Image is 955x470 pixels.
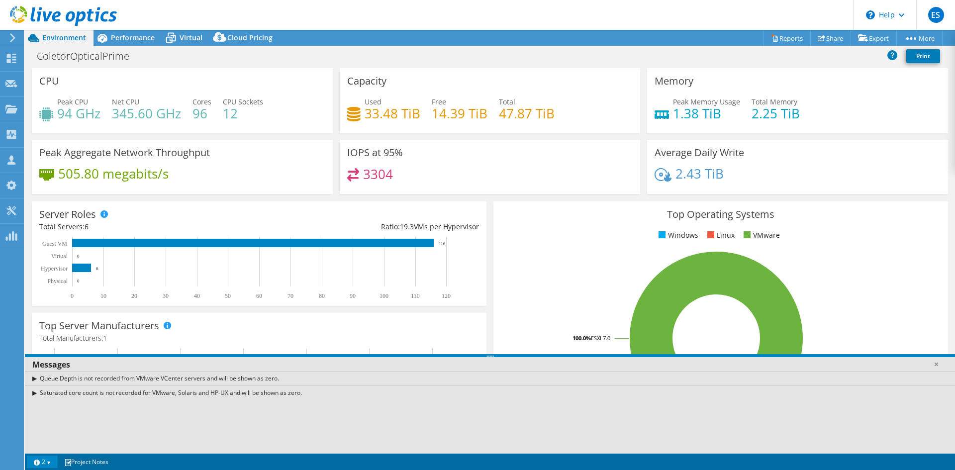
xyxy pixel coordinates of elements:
h3: Top Operating Systems [501,209,941,220]
div: Ratio: VMs per Hypervisor [259,221,479,232]
a: Share [810,30,851,46]
text: 90 [350,292,356,299]
h4: 94 GHz [57,108,100,119]
h4: 33.48 TiB [365,108,420,119]
text: 116 [439,241,446,246]
h4: Total Manufacturers: [39,333,479,344]
span: Cores [192,97,211,106]
text: 0 [77,254,80,259]
h3: Average Daily Write [655,147,744,158]
svg: \n [866,10,875,19]
div: Saturated core count is not recorded for VMware, Solaris and HP-UX and will be shown as zero. [25,385,955,400]
text: 20 [131,292,137,299]
span: Peak Memory Usage [673,97,740,106]
text: 120 [442,292,451,299]
h3: Top Server Manufacturers [39,320,159,331]
text: 70 [287,292,293,299]
div: Total Servers: [39,221,259,232]
a: Project Notes [57,456,115,468]
h4: 1.38 TiB [673,108,740,119]
div: Messages [25,357,955,372]
span: Used [365,97,382,106]
h3: Server Roles [39,209,96,220]
li: VMware [741,230,780,241]
div: Queue Depth is not recorded from VMware VCenter servers and will be shown as zero. [25,371,955,385]
text: 110 [411,292,420,299]
text: Guest VM [42,240,67,247]
text: 6 [96,266,98,271]
h4: 12 [223,108,263,119]
span: Total [499,97,515,106]
text: 80 [319,292,325,299]
h4: 96 [192,108,211,119]
span: Net CPU [112,97,139,106]
h3: IOPS at 95% [347,147,403,158]
h4: 505.80 megabits/s [58,168,169,179]
text: 30 [163,292,169,299]
text: Physical [47,278,68,284]
span: Virtual [180,33,202,42]
span: 19.3 [400,222,414,231]
li: Windows [656,230,698,241]
text: 40 [194,292,200,299]
a: Reports [763,30,811,46]
span: Cloud Pricing [227,33,273,42]
h4: 14.39 TiB [432,108,487,119]
a: Export [851,30,897,46]
text: 100 [380,292,388,299]
h3: Peak Aggregate Network Throughput [39,147,210,158]
span: 1 [103,333,107,343]
h3: CPU [39,76,59,87]
li: Linux [705,230,735,241]
h3: Capacity [347,76,386,87]
h3: Memory [655,76,693,87]
text: 0 [77,279,80,283]
text: 60 [256,292,262,299]
span: CPU Sockets [223,97,263,106]
text: Virtual [51,253,68,260]
span: Peak CPU [57,97,88,106]
tspan: ESXi 7.0 [591,334,610,342]
h1: ColetorOpticalPrime [32,51,145,62]
span: Environment [42,33,86,42]
text: 0 [71,292,74,299]
text: 50 [225,292,231,299]
a: 2 [27,456,58,468]
span: Free [432,97,446,106]
span: Total Memory [752,97,797,106]
tspan: 100.0% [573,334,591,342]
h4: 2.25 TiB [752,108,800,119]
a: More [896,30,943,46]
text: Hypervisor [41,265,68,272]
text: 10 [100,292,106,299]
span: Performance [111,33,155,42]
h4: 3304 [363,169,393,180]
h4: 2.43 TiB [675,168,724,179]
span: 6 [85,222,89,231]
span: ES [928,7,944,23]
a: Print [906,49,940,63]
h4: 345.60 GHz [112,108,181,119]
h4: 47.87 TiB [499,108,555,119]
